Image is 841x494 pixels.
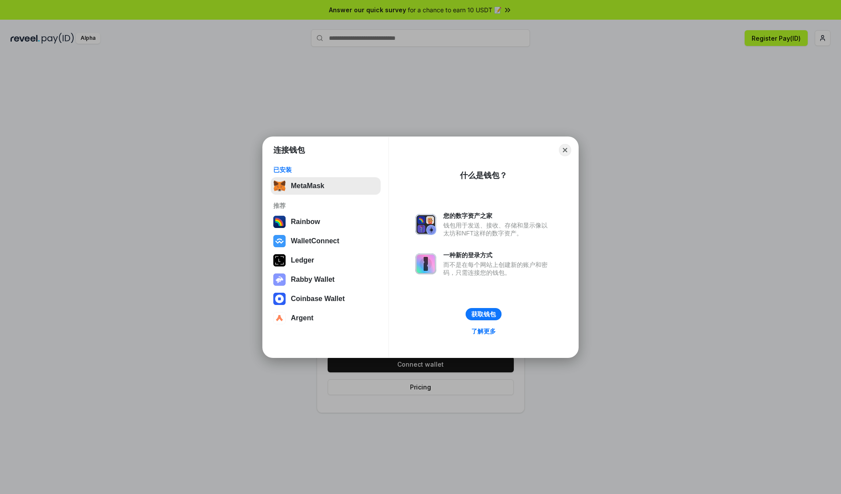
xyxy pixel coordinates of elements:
[466,326,501,337] a: 了解更多
[273,180,286,192] img: svg+xml,%3Csvg%20fill%3D%22none%22%20height%3D%2233%22%20viewBox%3D%220%200%2035%2033%22%20width%...
[291,295,345,303] div: Coinbase Wallet
[273,312,286,324] img: svg+xml,%3Csvg%20width%3D%2228%22%20height%3D%2228%22%20viewBox%3D%220%200%2028%2028%22%20fill%3D...
[271,309,381,327] button: Argent
[273,166,378,174] div: 已安装
[443,251,552,259] div: 一种新的登录方式
[415,253,436,274] img: svg+xml,%3Csvg%20xmlns%3D%22http%3A%2F%2Fwww.w3.org%2F2000%2Fsvg%22%20fill%3D%22none%22%20viewBox...
[273,273,286,286] img: svg+xml,%3Csvg%20xmlns%3D%22http%3A%2F%2Fwww.w3.org%2F2000%2Fsvg%22%20fill%3D%22none%22%20viewBox...
[273,145,305,155] h1: 连接钱包
[273,254,286,266] img: svg+xml,%3Csvg%20xmlns%3D%22http%3A%2F%2Fwww.w3.org%2F2000%2Fsvg%22%20width%3D%2228%22%20height%3...
[273,216,286,228] img: svg+xml,%3Csvg%20width%3D%22120%22%20height%3D%22120%22%20viewBox%3D%220%200%20120%20120%22%20fil...
[271,290,381,308] button: Coinbase Wallet
[471,327,496,335] div: 了解更多
[559,144,571,156] button: Close
[271,177,381,195] button: MetaMask
[271,213,381,231] button: Rainbow
[443,221,552,237] div: 钱包用于发送、接收、存储和显示像以太坊和NFT这样的数字资产。
[466,308,502,320] button: 获取钱包
[291,182,324,190] div: MetaMask
[443,261,552,277] div: 而不是在每个网站上创建新的账户和密码，只需连接您的钱包。
[271,232,381,250] button: WalletConnect
[291,314,314,322] div: Argent
[471,310,496,318] div: 获取钱包
[273,235,286,247] img: svg+xml,%3Csvg%20width%3D%2228%22%20height%3D%2228%22%20viewBox%3D%220%200%2028%2028%22%20fill%3D...
[415,214,436,235] img: svg+xml,%3Csvg%20xmlns%3D%22http%3A%2F%2Fwww.w3.org%2F2000%2Fsvg%22%20fill%3D%22none%22%20viewBox...
[273,293,286,305] img: svg+xml,%3Csvg%20width%3D%2228%22%20height%3D%2228%22%20viewBox%3D%220%200%2028%2028%22%20fill%3D...
[271,271,381,288] button: Rabby Wallet
[443,212,552,220] div: 您的数字资产之家
[460,170,507,181] div: 什么是钱包？
[291,237,339,245] div: WalletConnect
[273,202,378,210] div: 推荐
[291,276,335,284] div: Rabby Wallet
[291,256,314,264] div: Ledger
[271,252,381,269] button: Ledger
[291,218,320,226] div: Rainbow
